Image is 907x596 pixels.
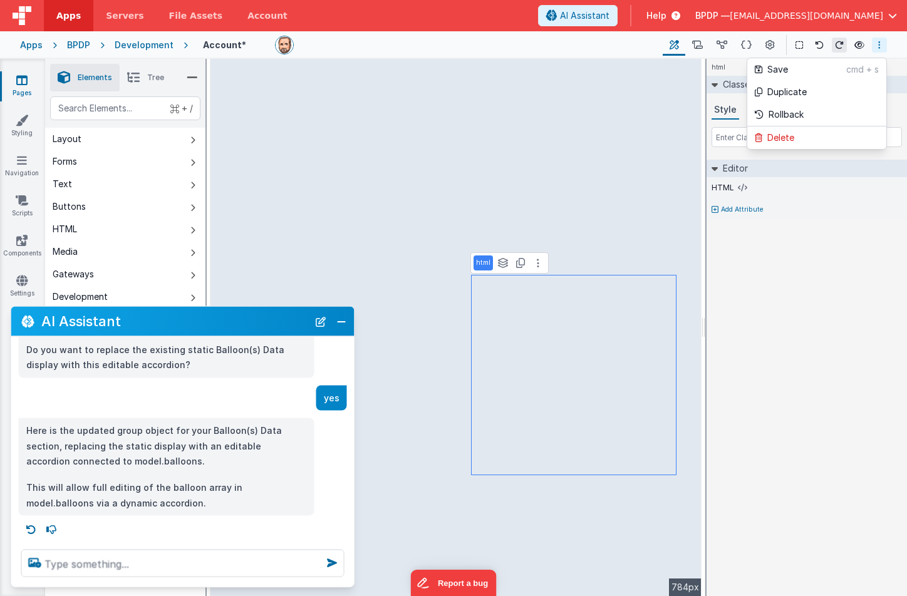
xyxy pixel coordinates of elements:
[769,108,804,121] p: Rollback
[333,312,350,330] button: Close
[26,423,307,470] p: Here is the updated group object for your Balloon(s) Data section, replacing the static display w...
[312,312,329,330] button: New Chat
[56,9,81,22] span: Apps
[767,131,794,144] p: Delete
[106,9,143,22] span: Servers
[538,5,618,26] button: AI Assistant
[169,9,223,22] span: File Assets
[695,9,730,22] span: BPDP —
[26,342,307,372] p: Do you want to replace the existing static Balloon(s) Data display with this editable accordion?
[324,390,339,406] p: yes
[767,86,807,98] p: Duplicate
[695,9,897,22] button: BPDP — [EMAIL_ADDRESS][DOMAIN_NAME]
[41,314,308,329] h2: AI Assistant
[560,9,609,22] span: AI Assistant
[411,570,497,596] iframe: Marker.io feedback button
[747,58,886,149] div: Options
[26,480,307,511] p: This will allow full editing of the balloon array in model.balloons via a dynamic accordion.
[767,63,846,76] p: Save
[646,9,666,22] span: Help
[730,9,883,22] span: [EMAIL_ADDRESS][DOMAIN_NAME]
[846,63,879,76] p: cmd + s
